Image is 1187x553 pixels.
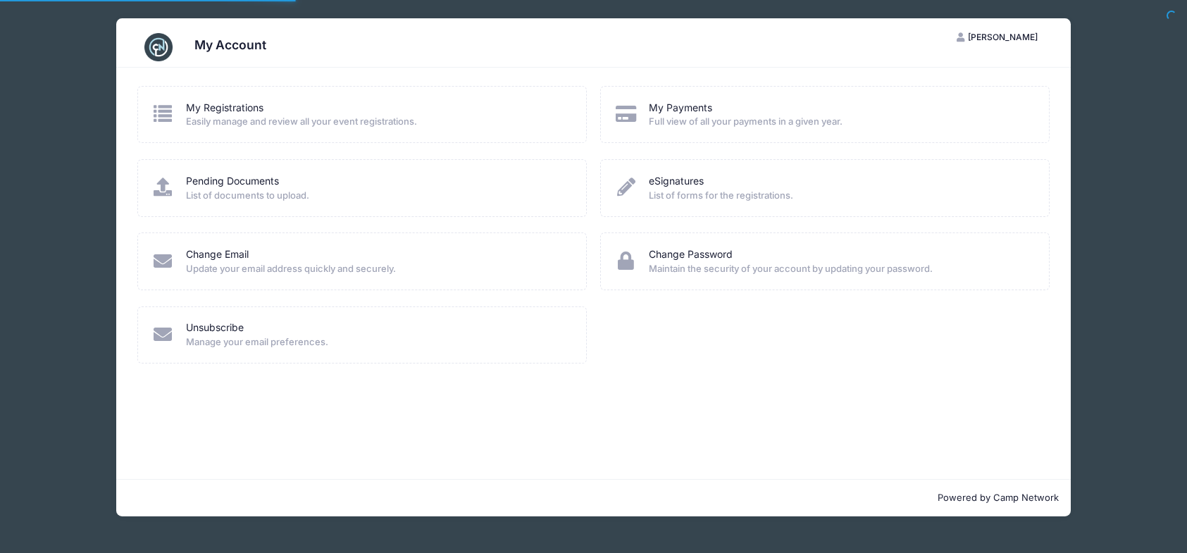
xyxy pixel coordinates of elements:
[186,262,568,276] span: Update your email address quickly and securely.
[649,262,1031,276] span: Maintain the security of your account by updating your password.
[186,189,568,203] span: List of documents to upload.
[186,335,568,349] span: Manage your email preferences.
[945,25,1050,49] button: [PERSON_NAME]
[649,247,733,262] a: Change Password
[649,101,712,116] a: My Payments
[186,101,263,116] a: My Registrations
[186,174,279,189] a: Pending Documents
[649,115,1031,129] span: Full view of all your payments in a given year.
[649,189,1031,203] span: List of forms for the registrations.
[186,247,249,262] a: Change Email
[144,33,173,61] img: CampNetwork
[128,491,1059,505] p: Powered by Camp Network
[649,174,704,189] a: eSignatures
[186,321,244,335] a: Unsubscribe
[186,115,568,129] span: Easily manage and review all your event registrations.
[968,32,1038,42] span: [PERSON_NAME]
[194,37,266,52] h3: My Account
